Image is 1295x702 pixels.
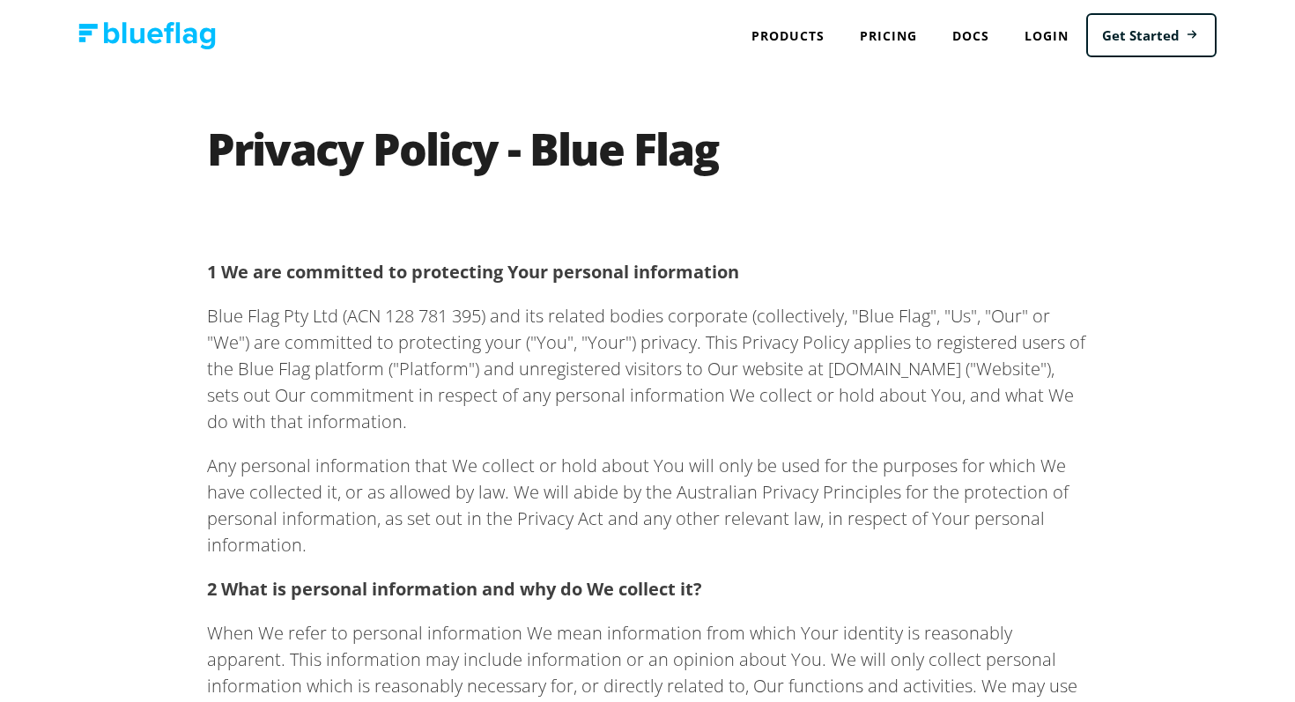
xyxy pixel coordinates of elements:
[1086,13,1217,58] a: Get Started
[207,577,702,601] b: 2 What is personal information and why do We collect it?
[207,303,1088,435] p: Blue Flag Pty Ltd (ACN 128 781 395) and its related bodies corporate (collectively, "Blue Flag", ...
[935,18,1007,54] a: Docs
[78,22,216,49] img: Blue Flag logo
[207,127,1088,197] h1: Privacy Policy - Blue Flag
[842,18,935,54] a: Pricing
[1007,18,1086,54] a: Login to Blue Flag application
[207,453,1088,558] p: Any personal information that We collect or hold about You will only be used for the purposes for...
[207,260,739,284] b: 1 We are committed to protecting Your personal information
[734,18,842,54] div: Products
